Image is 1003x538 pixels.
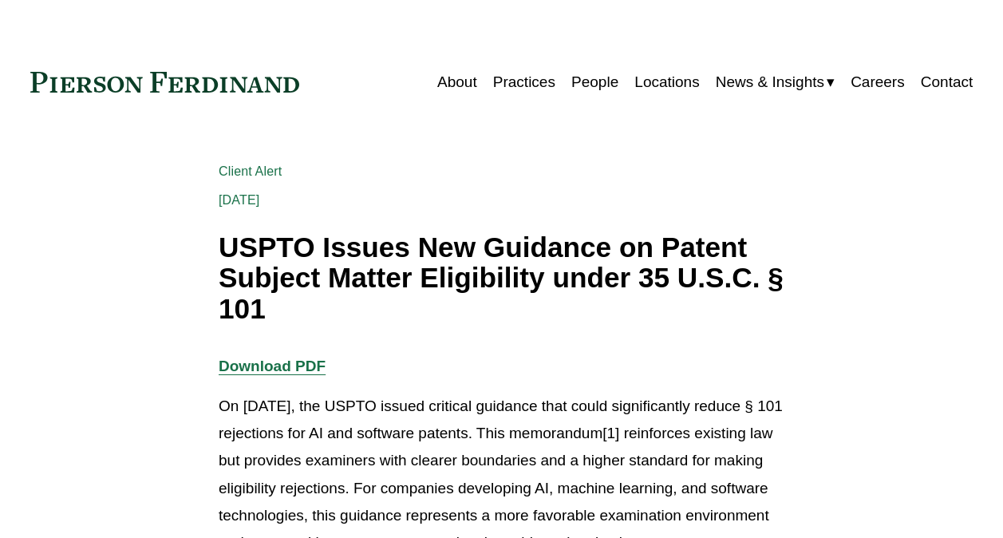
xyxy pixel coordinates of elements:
[851,67,905,97] a: Careers
[219,164,282,178] a: Client Alert
[921,67,973,97] a: Contact
[219,232,784,325] h1: USPTO Issues New Guidance on Patent Subject Matter Eligibility under 35 U.S.C. § 101
[219,193,259,207] span: [DATE]
[493,67,555,97] a: Practices
[219,358,326,374] a: Download PDF
[437,67,477,97] a: About
[716,69,824,96] span: News & Insights
[634,67,699,97] a: Locations
[571,67,618,97] a: People
[716,67,835,97] a: folder dropdown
